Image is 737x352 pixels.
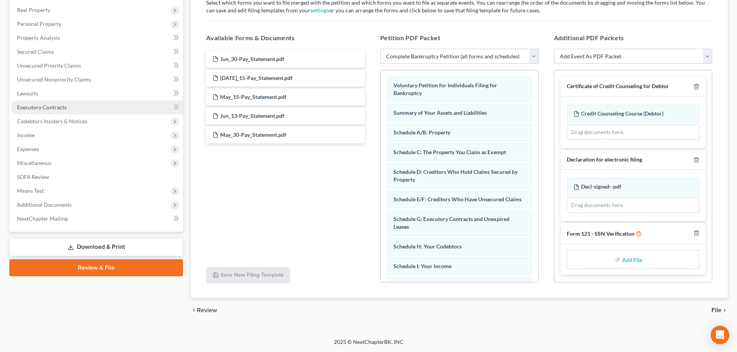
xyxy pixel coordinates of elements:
h5: Available Forms & Documents [206,33,364,43]
a: Property Analysis [11,31,183,45]
span: Secured Claims [17,48,54,55]
button: Save New Filing Template [206,267,290,284]
a: SOFA Review [11,170,183,184]
span: Property Analysis [17,34,60,41]
a: Download & Print [9,238,183,256]
div: Drag documents here. [567,197,699,213]
span: Schedule I: Your Income [393,263,451,269]
span: Income [17,132,35,138]
span: Schedule G: Executory Contracts and Unexpired Leases [393,216,510,230]
i: chevron_right [722,307,728,313]
span: [DATE]_15-Pay_Statement.pdf [220,75,292,81]
a: NextChapter Mailing [11,212,183,226]
span: Schedule H: Your Codebtors [393,243,462,250]
a: Secured Claims [11,45,183,59]
span: Petition PDF Packet [380,34,441,41]
div: Drag documents here. [567,124,699,140]
span: Declaration for electronic filing [567,156,642,163]
span: Lawsuits [17,90,38,97]
a: settings [310,7,329,14]
div: Open Intercom Messenger [711,326,729,344]
a: Lawsuits [11,87,183,100]
span: Summary of Your Assets and Liabilities [393,109,487,116]
span: Unsecured Priority Claims [17,62,81,69]
span: Schedule E/F: Creditors Who Have Unsecured Claims [393,196,522,202]
span: Jun_30-Pay_Statement.pdf [220,56,284,62]
a: Executory Contracts [11,100,183,114]
span: May_15-Pay_Statement.pdf [220,94,286,100]
h5: Additional PDF Packets [554,33,712,43]
span: Personal Property [17,20,61,27]
span: Review [197,307,217,313]
span: Voluntary Petition for Individuals Filing for Bankruptcy [393,82,497,96]
span: Executory Contracts [17,104,67,111]
span: Expenses [17,146,39,152]
span: Schedule D: Creditors Who Hold Claims Secured by Property [393,168,518,183]
span: Form 121 - SSN Verification [567,230,634,237]
span: Schedule A/B: Property [393,129,450,136]
span: Miscellaneous [17,160,51,166]
span: Schedule C: The Property You Claim as Exempt [393,149,506,155]
span: Jun_13-Pay_Statement.pdf [220,112,284,119]
a: Unsecured Priority Claims [11,59,183,73]
span: Credit Counseling Course (Debtor) [581,110,663,117]
span: Codebtors Insiders & Notices [17,118,87,124]
div: 2025 © NextChapterBK, INC [148,338,589,352]
span: NextChapter Mailing [17,215,68,222]
i: chevron_left [191,307,197,313]
span: Additional Documents [17,201,72,208]
span: Certificate of Credit Counseling for Debtor [567,83,669,89]
span: Means Test [17,187,44,194]
a: Review & File [9,259,183,276]
span: Unsecured Nonpriority Claims [17,76,91,83]
span: Decl-signed--pdf [581,183,621,190]
span: Real Property [17,7,50,13]
a: Unsecured Nonpriority Claims [11,73,183,87]
span: SOFA Review [17,173,49,180]
span: File [711,307,722,313]
span: May_30-Pay_Statement.pdf [220,131,286,138]
button: chevron_left Review [191,307,225,313]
